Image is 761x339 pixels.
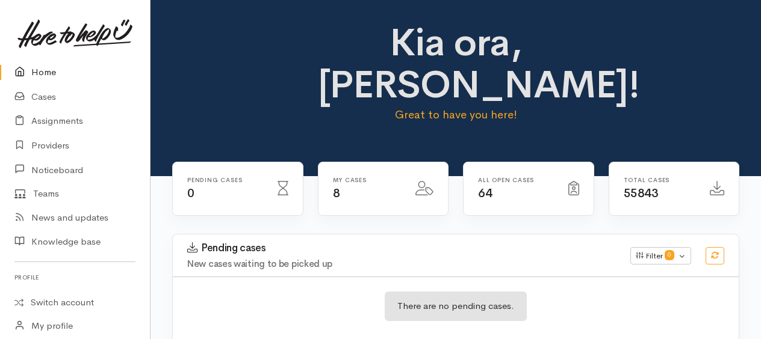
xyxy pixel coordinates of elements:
[624,177,696,183] h6: Total cases
[187,242,616,254] h3: Pending cases
[318,22,594,106] h1: Kia ora, [PERSON_NAME]!
[478,186,492,201] span: 64
[333,186,340,201] span: 8
[624,186,659,201] span: 55843
[187,186,194,201] span: 0
[478,177,554,183] h6: All Open cases
[630,247,691,265] button: Filter0
[385,292,527,321] div: There are no pending cases.
[187,177,263,183] h6: Pending cases
[333,177,402,183] h6: My cases
[665,250,674,260] span: 0
[14,269,135,286] h6: Profile
[318,106,594,123] p: Great to have you here!
[187,259,616,269] h4: New cases waiting to be picked up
